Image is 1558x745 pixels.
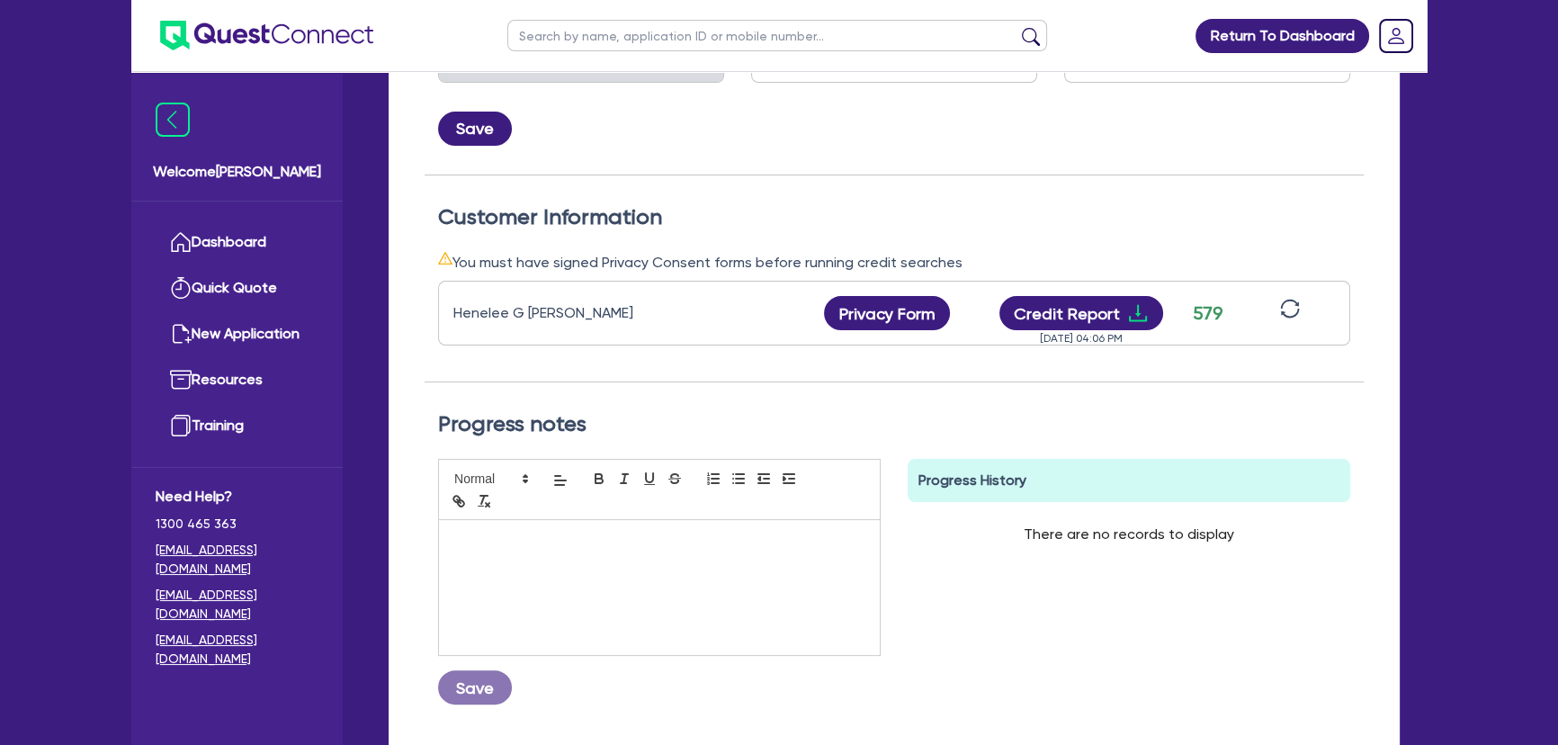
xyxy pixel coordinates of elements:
span: Welcome [PERSON_NAME] [153,161,321,183]
a: New Application [156,311,318,357]
h2: Progress notes [438,411,1350,437]
a: Resources [156,357,318,403]
a: Dropdown toggle [1373,13,1419,59]
button: sync [1275,298,1305,329]
a: Training [156,403,318,449]
span: Need Help? [156,486,318,507]
a: [EMAIL_ADDRESS][DOMAIN_NAME] [156,541,318,579]
span: sync [1280,299,1300,319]
div: Progress History [908,459,1350,502]
h2: Customer Information [438,204,1350,230]
a: Quick Quote [156,265,318,311]
input: Search by name, application ID or mobile number... [507,20,1047,51]
div: You must have signed Privacy Consent forms before running credit searches [438,251,1350,274]
div: Henelee G [PERSON_NAME] [453,302,678,324]
span: warning [438,251,452,265]
div: 579 [1186,300,1231,327]
a: [EMAIL_ADDRESS][DOMAIN_NAME] [156,586,318,624]
a: Dashboard [156,220,318,265]
img: quick-quote [170,277,192,299]
img: new-application [170,323,192,345]
span: download [1127,302,1149,324]
img: icon-menu-close [156,103,190,137]
img: resources [170,369,192,390]
button: Credit Reportdownload [999,296,1164,330]
img: training [170,415,192,436]
button: Privacy Form [824,296,950,330]
span: 1300 465 363 [156,515,318,534]
a: Return To Dashboard [1195,19,1369,53]
div: There are no records to display [1002,502,1256,567]
button: Save [438,670,512,705]
button: Save [438,112,512,146]
a: [EMAIL_ADDRESS][DOMAIN_NAME] [156,631,318,669]
img: quest-connect-logo-blue [160,21,373,50]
